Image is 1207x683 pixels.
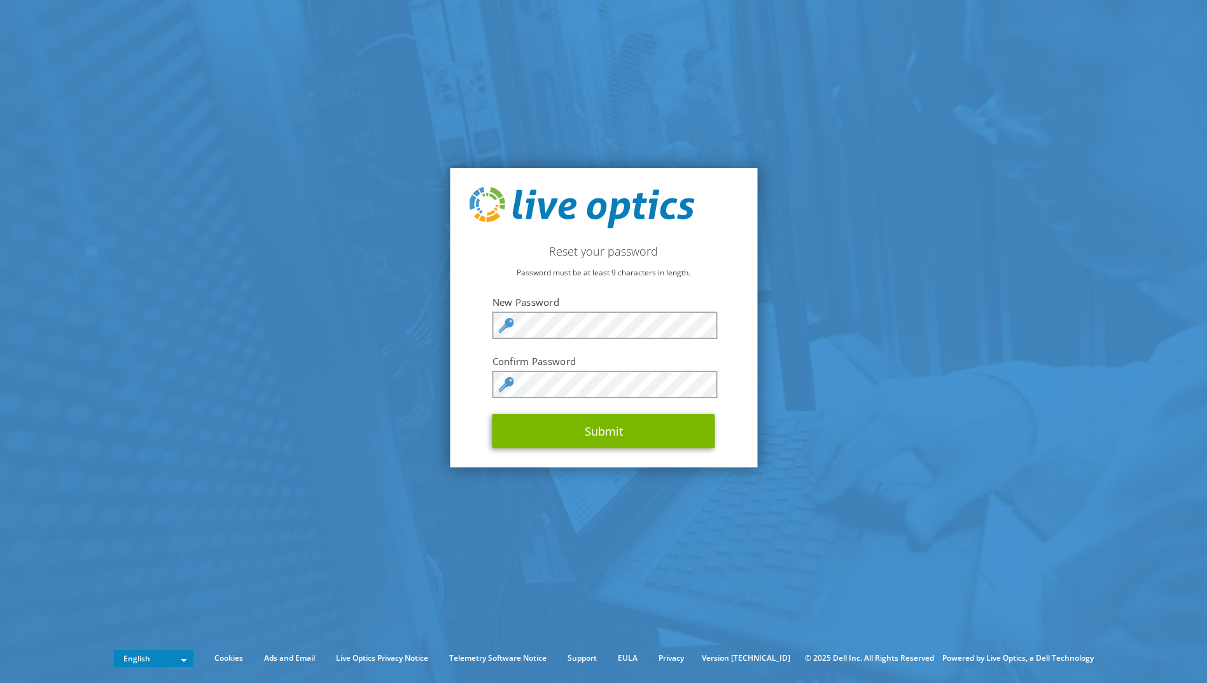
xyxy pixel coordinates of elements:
p: Password must be at least 9 characters in length. [469,266,738,280]
li: Version [TECHNICAL_ID] [695,651,797,665]
label: New Password [492,296,715,308]
li: © 2025 Dell Inc. All Rights Reserved [799,651,940,665]
li: Powered by Live Optics, a Dell Technology [942,651,1094,665]
a: Telemetry Software Notice [440,651,556,665]
a: Ads and Email [255,651,324,665]
h2: Reset your password [469,244,738,258]
a: Privacy [649,651,694,665]
button: Submit [492,414,715,448]
label: Confirm Password [492,355,715,368]
a: Cookies [205,651,253,665]
a: Live Optics Privacy Notice [326,651,438,665]
a: EULA [608,651,647,665]
img: live_optics_svg.svg [469,187,694,229]
a: Support [558,651,606,665]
